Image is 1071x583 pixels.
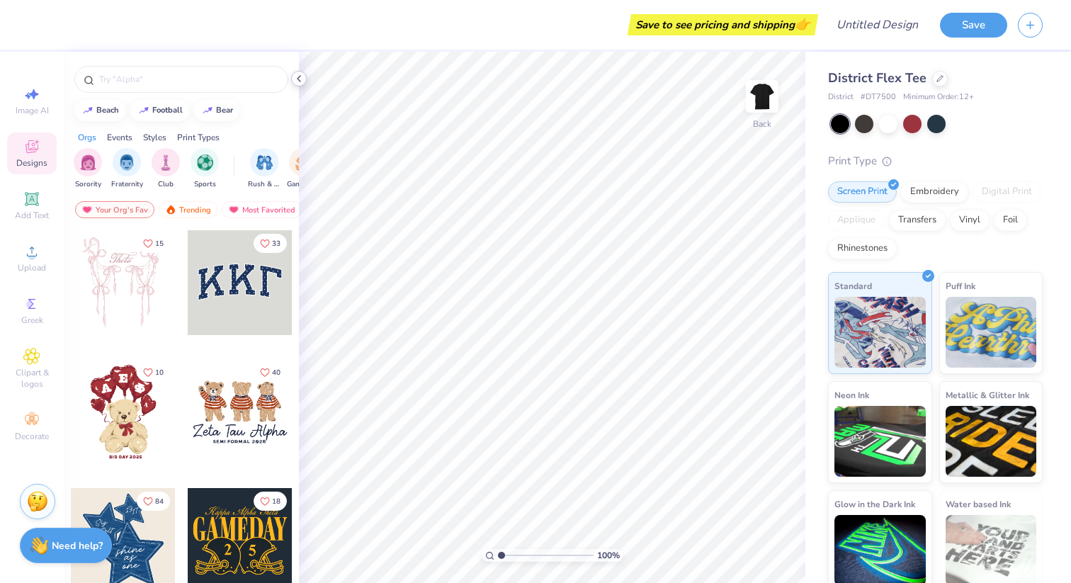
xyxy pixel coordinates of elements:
div: Print Type [828,153,1043,169]
img: Metallic & Glitter Ink [946,406,1037,477]
div: Rhinestones [828,238,897,259]
div: Your Org's Fav [75,201,154,218]
div: Transfers [889,210,946,231]
button: filter button [191,148,219,190]
img: trend_line.gif [202,106,213,115]
button: Like [137,363,170,382]
span: Rush & Bid [248,179,280,190]
div: Embroidery [901,181,968,203]
button: filter button [248,148,280,190]
img: most_fav.gif [81,205,93,215]
span: Club [158,179,174,190]
span: Water based Ink [946,497,1011,511]
input: Try "Alpha" [98,72,279,86]
img: Sorority Image [80,154,96,171]
div: Orgs [78,131,96,144]
div: Trending [159,201,217,218]
span: Game Day [287,179,319,190]
div: filter for Sorority [74,148,102,190]
img: Rush & Bid Image [256,154,273,171]
img: Sports Image [197,154,213,171]
img: most_fav.gif [228,205,239,215]
span: Clipart & logos [7,367,57,390]
span: Sorority [75,179,101,190]
span: 33 [272,240,280,247]
div: Events [107,131,132,144]
button: filter button [287,148,319,190]
button: Like [254,492,287,511]
img: Neon Ink [834,406,926,477]
strong: Need help? [52,539,103,553]
button: Like [254,234,287,253]
div: Print Types [177,131,220,144]
button: football [130,100,189,121]
button: Save [940,13,1007,38]
img: Club Image [158,154,174,171]
button: Like [254,363,287,382]
div: Back [753,118,771,130]
span: 100 % [597,549,620,562]
span: 10 [155,369,164,376]
span: # DT7500 [861,91,896,103]
div: Foil [994,210,1027,231]
button: filter button [111,148,143,190]
span: Upload [18,262,46,273]
div: bear [216,106,233,114]
span: Standard [834,278,872,293]
span: 👉 [795,16,810,33]
span: Puff Ink [946,278,975,293]
div: Applique [828,210,885,231]
button: Like [137,234,170,253]
div: filter for Club [152,148,180,190]
div: filter for Sports [191,148,219,190]
button: beach [74,100,125,121]
img: Fraternity Image [119,154,135,171]
span: Fraternity [111,179,143,190]
img: trend_line.gif [138,106,149,115]
span: District Flex Tee [828,69,926,86]
span: Metallic & Glitter Ink [946,387,1029,402]
div: Save to see pricing and shipping [631,14,815,35]
button: filter button [152,148,180,190]
div: Vinyl [950,210,990,231]
img: trending.gif [165,205,176,215]
div: filter for Fraternity [111,148,143,190]
div: filter for Rush & Bid [248,148,280,190]
span: Glow in the Dark Ink [834,497,915,511]
span: District [828,91,854,103]
span: Sports [194,179,216,190]
img: Game Day Image [295,154,312,171]
img: Puff Ink [946,297,1037,368]
div: Most Favorited [222,201,302,218]
div: beach [96,106,119,114]
div: football [152,106,183,114]
span: 15 [155,240,164,247]
span: Add Text [15,210,49,221]
button: filter button [74,148,102,190]
span: Decorate [15,431,49,442]
span: Neon Ink [834,387,869,402]
span: 40 [272,369,280,376]
div: Styles [143,131,166,144]
span: 18 [272,498,280,505]
span: Designs [16,157,47,169]
button: bear [194,100,239,121]
div: Screen Print [828,181,897,203]
span: 84 [155,498,164,505]
img: Back [748,82,776,111]
span: Minimum Order: 12 + [903,91,974,103]
button: Like [137,492,170,511]
img: trend_line.gif [82,106,93,115]
div: Digital Print [973,181,1041,203]
span: Image AI [16,105,49,116]
img: Standard [834,297,926,368]
span: Greek [21,315,43,326]
div: filter for Game Day [287,148,319,190]
input: Untitled Design [825,11,929,39]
